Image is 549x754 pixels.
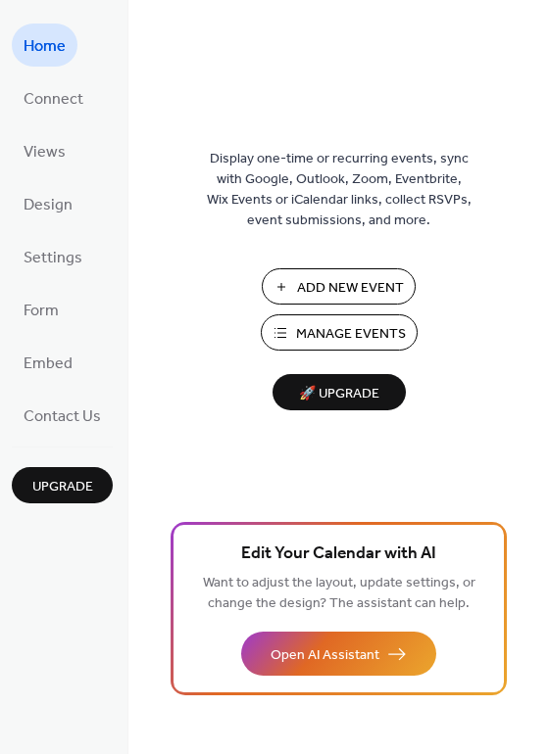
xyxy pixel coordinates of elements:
span: 🚀 Upgrade [284,381,394,407]
span: Embed [24,349,73,380]
a: Form [12,288,71,331]
span: Home [24,31,66,63]
a: Views [12,129,77,172]
a: Settings [12,235,94,278]
button: Manage Events [261,314,418,351]
button: 🚀 Upgrade [273,374,406,410]
span: Connect [24,84,83,116]
a: Design [12,182,84,225]
button: Add New Event [262,268,416,305]
span: Settings [24,243,82,274]
span: Design [24,190,73,221]
a: Connect [12,76,95,119]
a: Home [12,24,77,67]
a: Contact Us [12,394,113,437]
span: Display one-time or recurring events, sync with Google, Outlook, Zoom, Eventbrite, Wix Events or ... [207,149,472,231]
span: Add New Event [297,278,404,299]
span: Views [24,137,66,168]
span: Edit Your Calendar with AI [241,541,436,568]
a: Embed [12,341,84,384]
span: Upgrade [32,477,93,497]
span: Contact Us [24,401,101,433]
span: Form [24,296,59,327]
button: Upgrade [12,467,113,503]
button: Open AI Assistant [241,632,436,676]
span: Manage Events [296,324,406,345]
span: Open AI Assistant [271,645,379,666]
span: Want to adjust the layout, update settings, or change the design? The assistant can help. [203,570,475,617]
